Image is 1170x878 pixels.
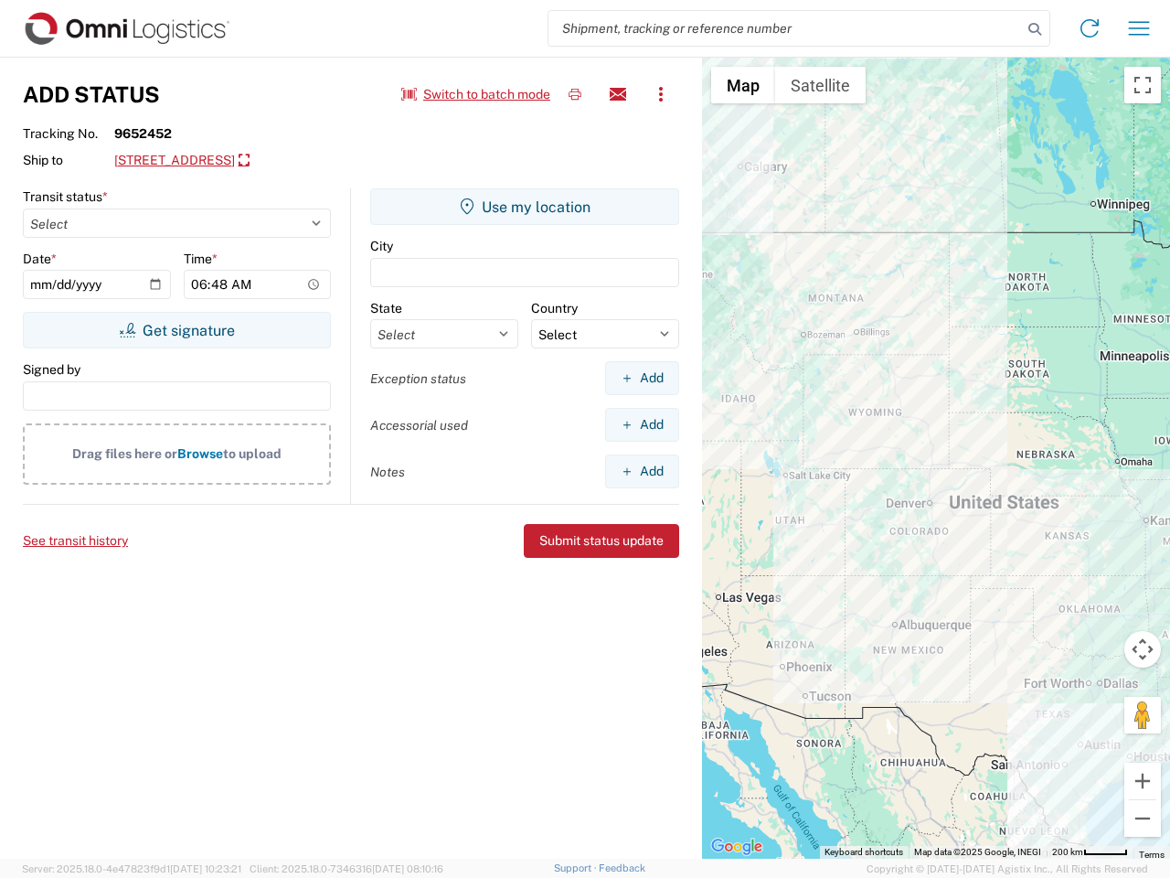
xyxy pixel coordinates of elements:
[372,863,443,874] span: [DATE] 08:10:16
[114,145,250,177] a: [STREET_ADDRESS]
[23,125,114,142] span: Tracking No.
[554,862,600,873] a: Support
[370,370,466,387] label: Exception status
[223,446,282,461] span: to upload
[170,863,241,874] span: [DATE] 10:23:21
[707,835,767,859] a: Open this area in Google Maps (opens a new window)
[1052,847,1083,857] span: 200 km
[531,300,578,316] label: Country
[23,361,80,378] label: Signed by
[184,251,218,267] label: Time
[1124,800,1161,837] button: Zoom out
[707,835,767,859] img: Google
[605,361,679,395] button: Add
[524,524,679,558] button: Submit status update
[23,251,57,267] label: Date
[605,408,679,442] button: Add
[914,847,1041,857] span: Map data ©2025 Google, INEGI
[824,846,903,859] button: Keyboard shortcuts
[548,11,1022,46] input: Shipment, tracking or reference number
[711,67,775,103] button: Show street map
[401,80,550,110] button: Switch to batch mode
[1124,631,1161,668] button: Map camera controls
[370,300,402,316] label: State
[1139,850,1165,860] a: Terms
[599,862,645,873] a: Feedback
[23,312,331,348] button: Get signature
[1124,67,1161,103] button: Toggle fullscreen view
[370,188,679,225] button: Use my location
[370,238,393,254] label: City
[1124,697,1161,733] button: Drag Pegman onto the map to open Street View
[605,455,679,488] button: Add
[370,417,468,434] label: Accessorial used
[23,81,160,108] h3: Add Status
[1047,846,1133,859] button: Map Scale: 200 km per 45 pixels
[23,188,108,205] label: Transit status
[370,464,405,480] label: Notes
[775,67,866,103] button: Show satellite imagery
[114,125,172,142] strong: 9652452
[22,863,241,874] span: Server: 2025.18.0-4e47823f9d1
[23,152,114,168] span: Ship to
[72,446,177,461] span: Drag files here or
[177,446,223,461] span: Browse
[867,861,1148,877] span: Copyright © [DATE]-[DATE] Agistix Inc., All Rights Reserved
[23,526,128,556] button: See transit history
[1124,763,1161,799] button: Zoom in
[250,863,443,874] span: Client: 2025.18.0-7346316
